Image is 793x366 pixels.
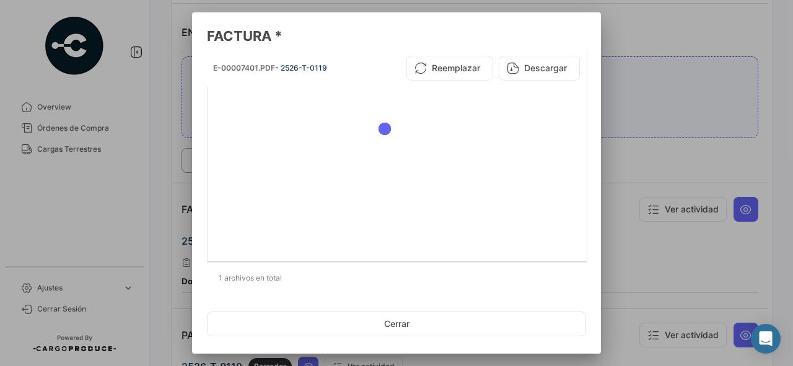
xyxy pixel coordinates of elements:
[751,324,781,354] div: Abrir Intercom Messenger
[213,63,275,72] span: E-00007401.PDF
[207,312,586,336] button: Cerrar
[499,56,580,81] button: Descargar
[275,63,327,72] span: - 2526-T-0119
[207,263,586,294] div: 1 archivos en total
[406,56,493,81] button: Reemplazar
[207,27,586,45] h3: FACTURA *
